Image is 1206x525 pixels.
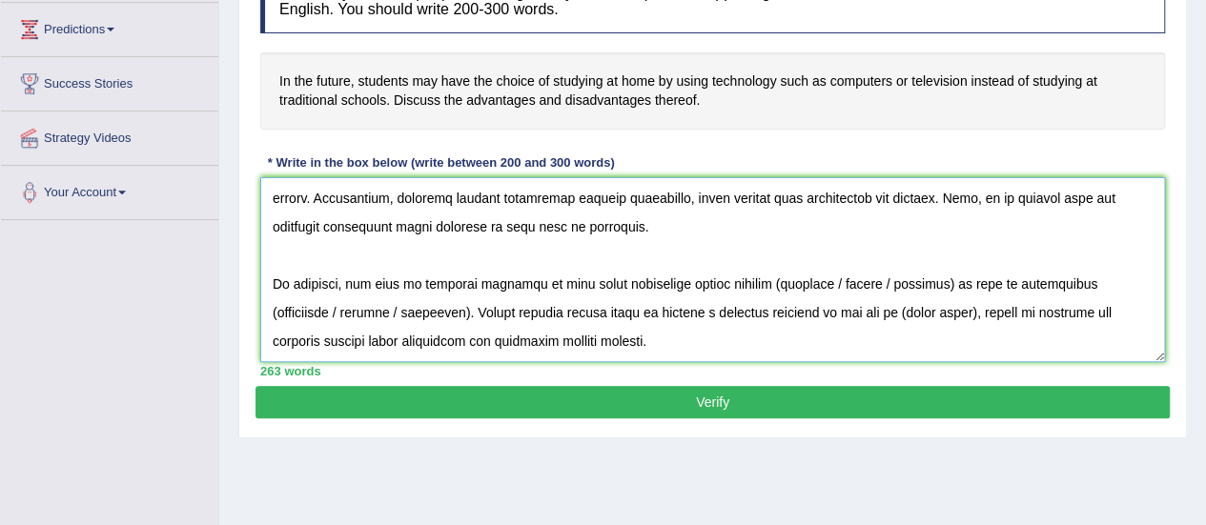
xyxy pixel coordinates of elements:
[260,153,622,172] div: * Write in the box below (write between 200 and 300 words)
[1,3,218,50] a: Predictions
[260,52,1165,130] h4: In the future, students may have the choice of studying at home by using technology such as compu...
[1,111,218,159] a: Strategy Videos
[1,57,218,105] a: Success Stories
[256,386,1170,418] button: Verify
[1,166,218,213] a: Your Account
[260,362,1165,380] div: 263 words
